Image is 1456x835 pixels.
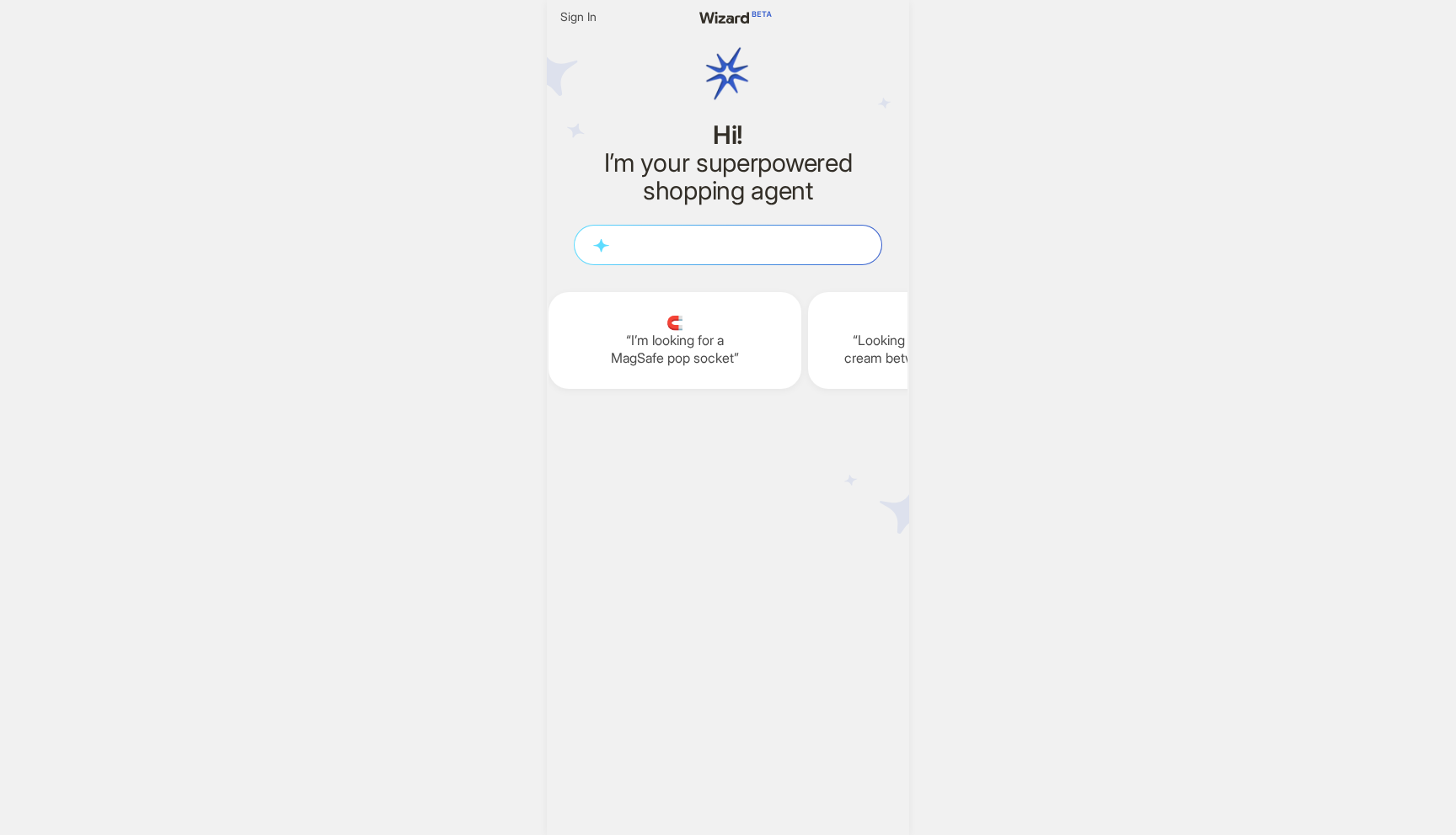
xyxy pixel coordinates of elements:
[677,7,779,141] img: wizard logo
[549,292,801,389] div: 🧲I’m looking for a MagSafe pop socket
[822,314,1047,332] span: 💧
[562,332,788,367] q: I’m looking for a MagSafe pop socket
[822,332,1047,367] q: Looking for hydrating facial cream between $40 and $50
[560,9,597,24] span: Sign In
[562,314,788,332] span: 🧲
[574,149,882,205] h2: I’m your superpowered shopping agent
[554,7,603,27] button: Sign In
[808,292,1061,389] div: 💧Looking for hydrating facial cream between $40 and $50
[574,121,882,149] h1: Hi!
